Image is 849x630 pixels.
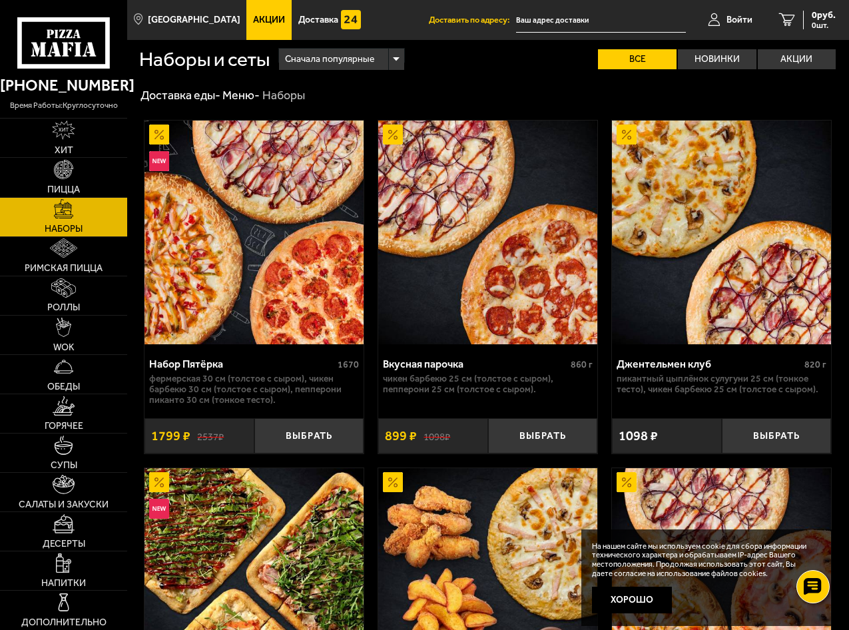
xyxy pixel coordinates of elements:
[378,121,597,344] img: Вкусная парочка
[149,374,359,406] p: Фермерская 30 см (толстое с сыром), Чикен Барбекю 30 см (толстое с сыром), Пепперони Пиканто 30 с...
[678,49,756,69] label: Новинки
[722,418,832,454] button: Выбрать
[378,121,597,344] a: АкционныйВкусная парочка
[383,374,593,395] p: Чикен Барбекю 25 см (толстое с сыром), Пепперони 25 см (толстое с сыром).
[612,121,831,344] a: АкционныйДжентельмен клуб
[617,358,801,370] div: Джентельмен клуб
[144,121,364,344] img: Набор Пятёрка
[424,430,450,442] s: 1098 ₽
[341,10,361,30] img: 15daf4d41897b9f0e9f617042186c801.svg
[43,539,85,549] span: Десерты
[144,121,364,344] a: АкционныйНовинкаНабор Пятёрка
[19,500,109,509] span: Салаты и закуски
[598,49,677,69] label: Все
[617,472,637,492] img: Акционный
[45,422,83,431] span: Горячее
[139,50,270,70] h1: Наборы и сеты
[385,430,417,443] span: 899 ₽
[812,21,836,29] span: 0 шт.
[197,430,224,442] s: 2537 ₽
[55,146,73,155] span: Хит
[21,618,107,627] span: Дополнительно
[726,15,752,25] span: Войти
[383,472,403,492] img: Акционный
[149,499,169,519] img: Новинка
[383,358,567,370] div: Вкусная парочка
[149,151,169,171] img: Новинка
[488,418,598,454] button: Выбрать
[262,88,305,103] div: Наборы
[47,382,80,392] span: Обеды
[51,461,77,470] span: Супы
[758,49,836,69] label: Акции
[149,125,169,145] img: Акционный
[25,264,103,273] span: Римская пицца
[253,15,285,25] span: Акции
[592,587,672,613] button: Хорошо
[338,359,359,370] span: 1670
[804,359,826,370] span: 820 г
[592,541,816,578] p: На нашем сайте мы используем cookie для сбора информации технического характера и обрабатываем IP...
[617,125,637,145] img: Акционный
[45,224,83,234] span: Наборы
[254,418,364,454] button: Выбрать
[612,121,831,344] img: Джентельмен клуб
[571,359,593,370] span: 860 г
[617,374,826,395] p: Пикантный цыплёнок сулугуни 25 см (тонкое тесто), Чикен Барбекю 25 см (толстое с сыром).
[812,11,836,20] span: 0 руб.
[516,8,686,33] input: Ваш адрес доставки
[222,88,260,103] a: Меню-
[53,343,75,352] span: WOK
[151,430,190,443] span: 1799 ₽
[285,47,374,72] span: Сначала популярные
[149,358,334,370] div: Набор Пятёрка
[141,88,220,103] a: Доставка еды-
[619,430,658,443] span: 1098 ₽
[429,16,516,25] span: Доставить по адресу:
[41,579,86,588] span: Напитки
[47,185,80,194] span: Пицца
[148,15,240,25] span: [GEOGRAPHIC_DATA]
[149,472,169,492] img: Акционный
[47,303,80,312] span: Роллы
[298,15,338,25] span: Доставка
[383,125,403,145] img: Акционный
